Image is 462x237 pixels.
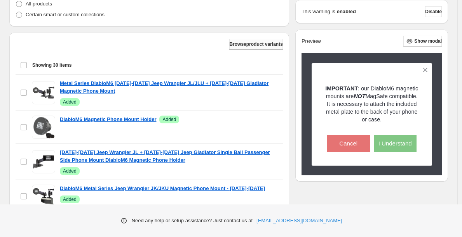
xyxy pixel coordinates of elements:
[60,185,265,192] a: DiabloM6 Metal Series Jeep Wrangler JK/JKU Magnetic Phone Mount - [DATE]-[DATE]
[26,11,105,19] p: Certain smart or custom collections
[425,6,442,17] button: Disable
[60,80,278,95] a: Metal Series DiabloM6 [DATE]-[DATE] Jeep Wrangler JL/JLU + [DATE]-[DATE] Gladiator Magnetic Phone...
[374,135,417,152] button: I Understand
[425,9,442,15] span: Disable
[403,36,442,47] button: Show modal
[162,116,176,123] span: Added
[32,116,55,139] img: DiabloM6 Magnetic Phone Mount Holder
[63,168,77,174] span: Added
[325,85,358,92] strong: IMPORTANT
[325,85,418,123] p: : our DiabloM6 magnetic mounts are MagSafe compatible. It is necessary to attach the included met...
[302,38,321,45] h2: Preview
[32,81,55,104] img: Metal Series DiabloM6 2018-2023 Jeep Wrangler JL/JLU + 2020-2023 Gladiator Magnetic Phone Mount
[63,196,77,202] span: Added
[63,99,77,105] span: Added
[256,217,342,225] a: [EMAIL_ADDRESS][DOMAIN_NAME]
[32,150,55,173] img: 2018-2023 Jeep Wrangler JL + 2020-2023 Jeep Gladiator Single Ball Passenger Side Phone Mount Diab...
[229,39,282,50] button: Browseproduct variants
[60,116,156,123] a: DiabloM6 Magnetic Phone Mount Holder
[229,41,282,47] span: Browse product variants
[354,93,365,99] strong: NOT
[414,38,442,44] span: Show modal
[60,149,278,164] a: [DATE]-[DATE] Jeep Wrangler JL + [DATE]-[DATE] Jeep Gladiator Single Ball Passenger Side Phone Mo...
[337,8,356,16] strong: enabled
[327,135,370,152] button: Cancel
[32,185,55,208] img: DiabloM6 Metal Series Jeep Wrangler JK/JKU Magnetic Phone Mount - 2011-2018
[302,8,335,16] p: This warning is
[32,62,71,68] span: Showing 30 items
